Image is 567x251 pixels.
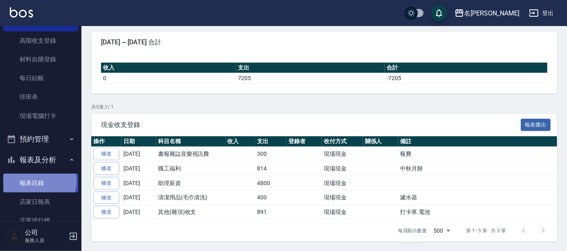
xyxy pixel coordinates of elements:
[93,162,119,175] a: 修改
[93,177,119,190] a: 修改
[236,73,385,83] td: 7205
[156,190,226,205] td: 清潔用品(毛巾清洗)
[101,121,521,129] span: 現金收支登錄
[121,190,156,205] td: [DATE]
[322,147,363,162] td: 現場現金
[3,87,78,106] a: 排班表
[25,229,66,237] h5: 公司
[466,227,506,234] p: 第 1–5 筆 共 5 筆
[3,192,78,211] a: 店家日報表
[101,38,547,46] span: [DATE] ~ [DATE] 合計
[3,50,78,69] a: 材料自購登錄
[322,190,363,205] td: 現場現金
[93,192,119,204] a: 修改
[121,205,156,220] td: [DATE]
[10,7,33,17] img: Logo
[121,136,156,147] th: 日期
[3,31,78,50] a: 高階收支登錄
[521,119,551,131] button: 報表匯出
[431,5,447,21] button: save
[156,162,226,176] td: 職工福利
[3,107,78,125] a: 現場電腦打卡
[255,205,286,220] td: 891
[363,136,398,147] th: 關係人
[521,120,551,128] a: 報表匯出
[156,205,226,220] td: 其他(雜項)收支
[3,211,78,230] a: 店家排行榜
[156,136,226,147] th: 科目名稱
[156,176,226,190] td: 助理薪資
[526,6,557,21] button: 登出
[121,162,156,176] td: [DATE]
[322,176,363,190] td: 現場現金
[236,63,385,73] th: 支出
[226,136,255,147] th: 收入
[101,63,236,73] th: 收入
[322,205,363,220] td: 現場現金
[91,103,557,111] p: 共 5 筆, 1 / 1
[7,228,23,244] img: Person
[398,227,427,234] p: 每頁顯示數量
[464,8,519,18] div: 名[PERSON_NAME]
[3,129,78,150] button: 預約管理
[255,162,286,176] td: 814
[3,149,78,170] button: 報表及分析
[255,147,286,162] td: 300
[322,136,363,147] th: 收付方式
[156,147,226,162] td: 書報雜誌音樂視訊費
[255,136,286,147] th: 支出
[3,69,78,87] a: 每日結帳
[255,176,286,190] td: 4800
[121,176,156,190] td: [DATE]
[385,63,547,73] th: 合計
[431,220,453,242] div: 500
[93,148,119,160] a: 修改
[385,73,547,83] td: -7205
[286,136,322,147] th: 登錄者
[93,206,119,218] a: 修改
[451,5,523,22] button: 名[PERSON_NAME]
[3,174,78,192] a: 報表目錄
[91,136,121,147] th: 操作
[255,190,286,205] td: 400
[322,162,363,176] td: 現場現金
[121,147,156,162] td: [DATE]
[25,237,66,244] p: 服務人員
[101,73,236,83] td: 0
